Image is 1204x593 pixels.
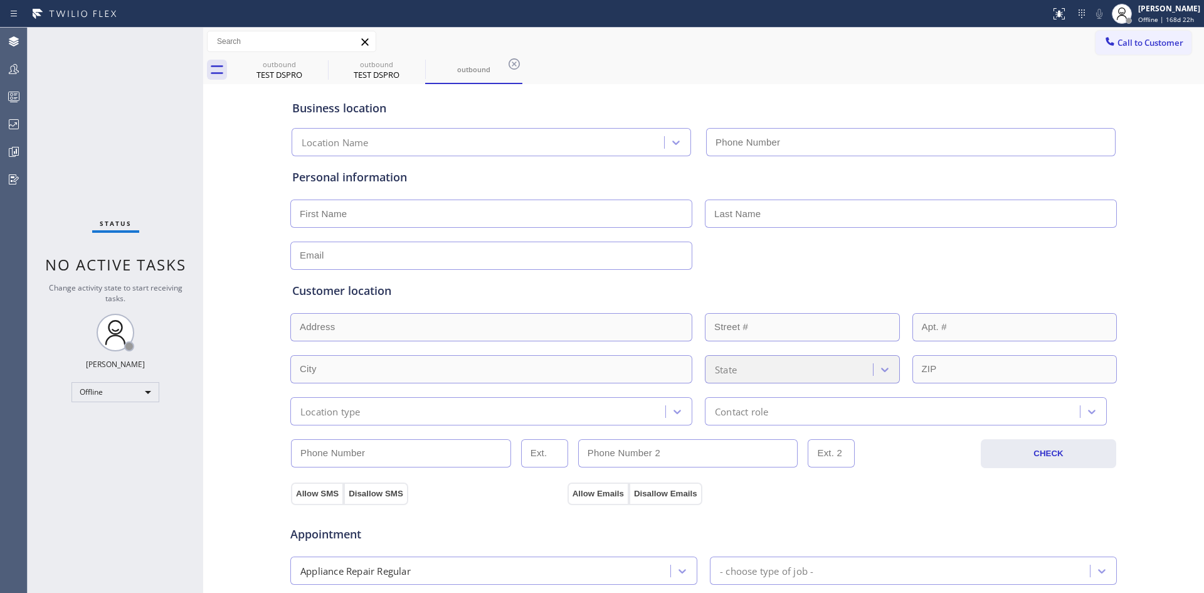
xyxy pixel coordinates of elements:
[912,355,1117,383] input: ZIP
[629,483,702,505] button: Disallow Emails
[808,439,855,467] input: Ext. 2
[291,483,344,505] button: Allow SMS
[302,136,369,150] div: Location Name
[290,313,692,341] input: Address
[232,69,327,80] div: TEST DSPRO
[329,56,424,84] div: TEST DSPRO
[720,564,813,578] div: - choose type of job -
[578,439,798,467] input: Phone Number 2
[100,219,132,228] span: Status
[329,60,424,69] div: outbound
[981,439,1116,468] button: CHECK
[344,483,408,505] button: Disallow SMS
[292,169,1115,186] div: Personal information
[208,31,376,51] input: Search
[300,404,361,419] div: Location type
[706,128,1116,156] input: Phone Number
[1138,15,1194,24] span: Offline | 168d 22h
[232,56,327,84] div: TEST DSPRO
[521,439,568,467] input: Ext.
[290,242,692,270] input: Email
[71,382,159,402] div: Offline
[1090,5,1108,23] button: Mute
[290,200,692,228] input: First Name
[705,313,900,341] input: Street #
[426,65,521,74] div: outbound
[291,439,511,467] input: Phone Number
[300,564,411,578] div: Appliance Repair Regular
[292,282,1115,299] div: Customer location
[705,200,1117,228] input: Last Name
[290,526,564,543] span: Appointment
[715,404,768,419] div: Contact role
[1096,31,1191,55] button: Call to Customer
[1117,37,1183,48] span: Call to Customer
[329,69,424,80] div: TEST DSPRO
[1138,3,1200,14] div: [PERSON_NAME]
[568,483,629,505] button: Allow Emails
[49,282,182,304] span: Change activity state to start receiving tasks.
[912,313,1117,341] input: Apt. #
[290,355,692,383] input: City
[45,254,186,275] span: No active tasks
[292,100,1115,117] div: Business location
[86,359,145,370] div: [PERSON_NAME]
[232,60,327,69] div: outbound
